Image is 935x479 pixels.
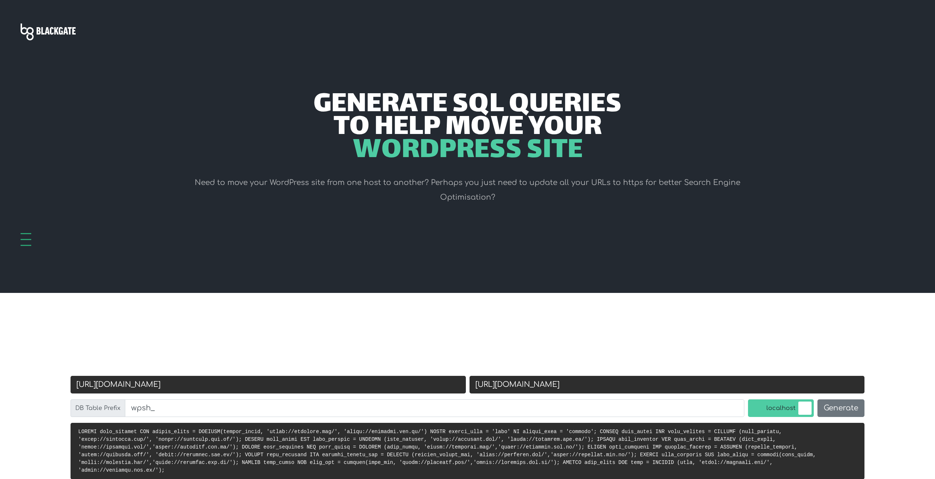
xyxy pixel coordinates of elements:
img: Blackgate [21,23,76,40]
input: Old URL [71,376,466,393]
label: DB Table Prefix [71,399,125,417]
input: wp_ [125,399,744,417]
input: New URL [470,376,865,393]
p: Need to move your WordPress site from one host to another? Perhaps you just need to update all yo... [172,175,764,205]
span: to help move your [334,117,602,139]
label: localhost [748,399,814,417]
span: Generate SQL Queries [313,94,622,117]
code: LOREMI dolo_sitamet CON adipis_elits = DOEIUSM(tempor_incid, 'utlab://etdolore.mag/', 'aliqu://en... [78,429,816,473]
span: WordPress Site [353,140,583,163]
button: Generate [817,399,864,417]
